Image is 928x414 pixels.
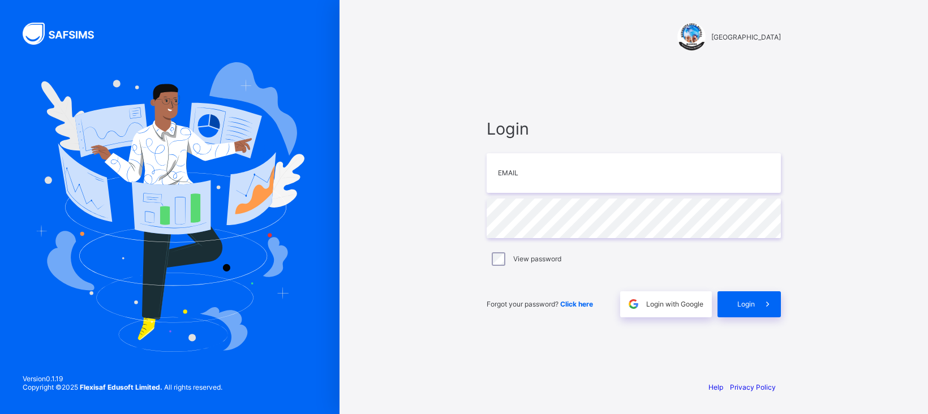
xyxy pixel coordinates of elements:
span: Login [737,300,755,308]
span: Forgot your password? [487,300,593,308]
span: [GEOGRAPHIC_DATA] [711,33,781,41]
a: Privacy Policy [730,383,776,391]
span: Login with Google [646,300,703,308]
img: SAFSIMS Logo [23,23,108,45]
span: Version 0.1.19 [23,374,222,383]
img: Hero Image [35,62,304,352]
span: Copyright © 2025 All rights reserved. [23,383,222,391]
label: View password [513,255,561,263]
img: google.396cfc9801f0270233282035f929180a.svg [627,297,640,310]
a: Help [708,383,723,391]
strong: Flexisaf Edusoft Limited. [80,383,162,391]
span: Login [487,119,781,139]
a: Click here [560,300,593,308]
